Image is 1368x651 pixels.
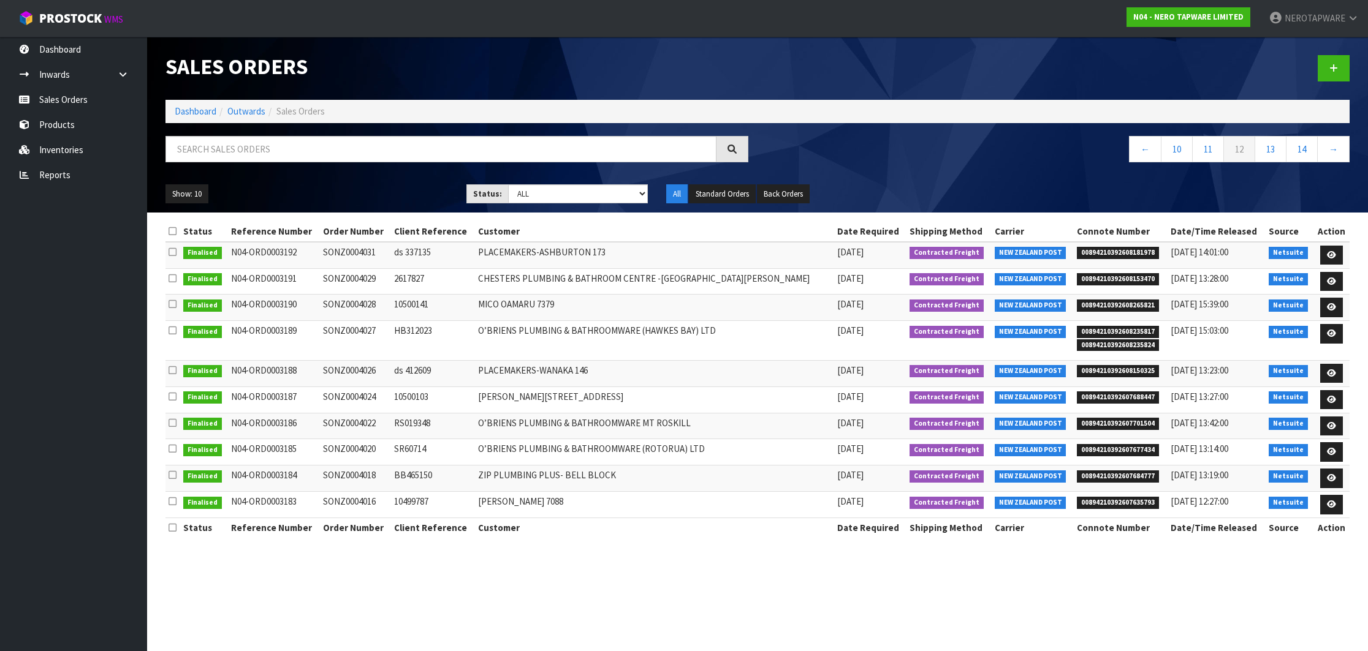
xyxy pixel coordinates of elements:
span: 00894210392608153470 [1077,273,1159,285]
td: SONZ0004018 [320,465,391,492]
span: 00894210392608265821 [1077,299,1159,312]
th: Customer [475,518,834,538]
span: [DATE] [837,246,864,258]
td: CHESTERS PLUMBING & BATHROOM CENTRE -[GEOGRAPHIC_DATA][PERSON_NAME] [475,268,834,295]
th: Carrier [992,222,1074,241]
td: SONZ0004031 [320,242,391,268]
td: O’BRIENS PLUMBING & BATHROOMWARE (ROTORUA) LTD [475,439,834,465]
td: BB465150 [391,465,475,492]
td: ds 412609 [391,360,475,386]
th: Connote Number [1074,518,1168,538]
button: Back Orders [757,184,810,204]
span: NEW ZEALAND POST [995,299,1066,312]
span: Sales Orders [276,105,325,117]
a: 12 [1223,136,1255,162]
th: Date/Time Released [1168,222,1266,241]
span: [DATE] 13:23:00 [1171,364,1228,376]
td: SONZ0004024 [320,386,391,413]
td: 10500103 [391,386,475,413]
td: N04-ORD0003188 [228,360,321,386]
td: ds 337135 [391,242,475,268]
span: Contracted Freight [910,418,984,430]
td: N04-ORD0003183 [228,492,321,518]
td: N04-ORD0003185 [228,439,321,465]
td: O’BRIENS PLUMBING & BATHROOMWARE (HAWKES BAY) LTD [475,321,834,360]
span: Contracted Freight [910,365,984,377]
span: [DATE] 12:27:00 [1171,495,1228,507]
span: Netsuite [1269,391,1308,404]
td: SONZ0004016 [320,492,391,518]
span: 00894210392607688447 [1077,391,1159,404]
td: PLACEMAKERS-ASHBURTON 173 [475,242,834,268]
span: [DATE] 13:19:00 [1171,469,1228,481]
span: NEW ZEALAND POST [995,470,1066,483]
span: Netsuite [1269,273,1308,285]
th: Date Required [834,518,906,538]
th: Shipping Method [906,518,992,538]
th: Status [180,222,227,241]
th: Date Required [834,222,906,241]
th: Shipping Method [906,222,992,241]
td: SR60714 [391,439,475,465]
span: Contracted Freight [910,247,984,259]
span: [DATE] 14:01:00 [1171,246,1228,258]
span: Netsuite [1269,497,1308,509]
span: 00894210392608235824 [1077,339,1159,352]
span: Contracted Freight [910,299,984,312]
input: Search sales orders [165,136,716,162]
a: 10 [1161,136,1193,162]
a: Dashboard [175,105,216,117]
a: Outwards [227,105,265,117]
span: 00894210392608235817 [1077,326,1159,338]
td: 10500141 [391,295,475,321]
th: Order Number [320,518,391,538]
span: Finalised [183,326,222,338]
span: 00894210392607684777 [1077,470,1159,483]
td: SONZ0004027 [320,321,391,360]
td: MICO OAMARU 7379 [475,295,834,321]
td: SONZ0004022 [320,413,391,439]
span: Finalised [183,299,222,312]
td: [PERSON_NAME][STREET_ADDRESS] [475,386,834,413]
span: [DATE] [837,325,864,336]
span: Finalised [183,497,222,509]
a: 11 [1192,136,1224,162]
span: Netsuite [1269,365,1308,377]
a: ← [1129,136,1161,162]
td: N04-ORD0003190 [228,295,321,321]
span: NEW ZEALAND POST [995,497,1066,509]
span: Finalised [183,418,222,430]
span: Finalised [183,273,222,285]
td: N04-ORD0003192 [228,242,321,268]
td: N04-ORD0003184 [228,465,321,492]
td: O’BRIENS PLUMBING & BATHROOMWARE MT ROSKILL [475,413,834,439]
span: [DATE] [837,391,864,402]
th: Reference Number [228,518,321,538]
button: Show: 10 [165,184,208,204]
td: N04-ORD0003189 [228,321,321,360]
td: N04-ORD0003187 [228,386,321,413]
span: Netsuite [1269,247,1308,259]
span: [DATE] [837,469,864,481]
span: NEW ZEALAND POST [995,273,1066,285]
th: Carrier [992,518,1074,538]
a: 14 [1286,136,1318,162]
span: [DATE] [837,417,864,429]
button: Standard Orders [689,184,756,204]
span: Contracted Freight [910,444,984,456]
strong: N04 - NERO TAPWARE LIMITED [1133,12,1244,22]
th: Date/Time Released [1168,518,1266,538]
span: Netsuite [1269,326,1308,338]
span: NEW ZEALAND POST [995,391,1066,404]
span: NEW ZEALAND POST [995,444,1066,456]
th: Status [180,518,227,538]
button: All [666,184,688,204]
span: [DATE] 13:28:00 [1171,273,1228,284]
td: SONZ0004029 [320,268,391,295]
span: [DATE] [837,443,864,454]
img: cube-alt.png [18,10,34,26]
span: Finalised [183,247,222,259]
span: 00894210392608150325 [1077,365,1159,377]
a: → [1317,136,1350,162]
span: Finalised [183,391,222,404]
